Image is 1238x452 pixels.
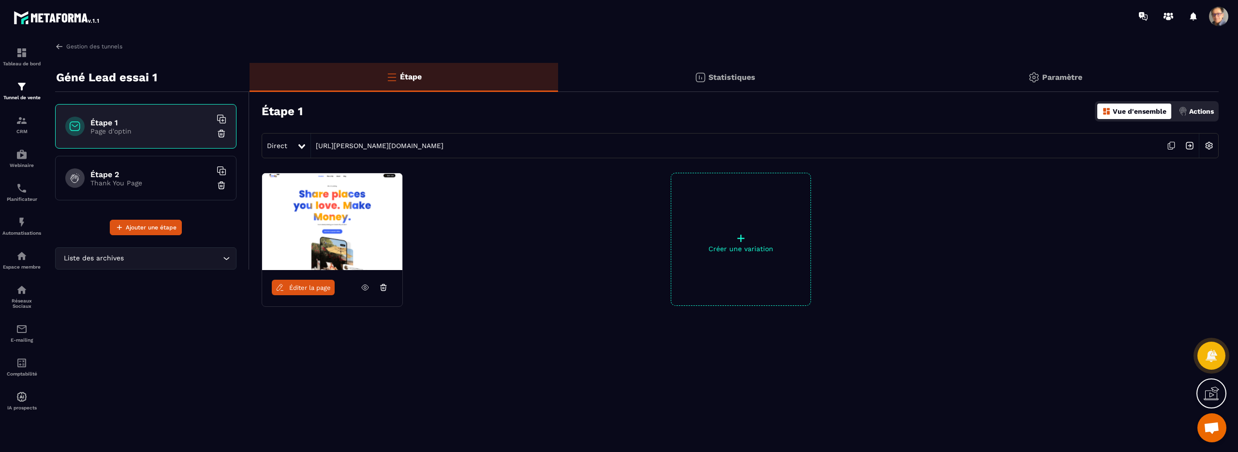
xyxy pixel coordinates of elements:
[16,284,28,296] img: social-network
[2,209,41,243] a: automationsautomationsAutomatisations
[2,298,41,309] p: Réseaux Sociaux
[110,220,182,235] button: Ajouter une étape
[694,72,706,83] img: stats.20deebd0.svg
[55,42,122,51] a: Gestion des tunnels
[2,405,41,410] p: IA prospects
[2,337,41,343] p: E-mailing
[2,141,41,175] a: automationsautomationsWebinaire
[1113,107,1166,115] p: Vue d'ensemble
[267,142,287,150] span: Direct
[2,371,41,377] p: Comptabilité
[16,323,28,335] img: email
[90,127,211,135] p: Page d'optin
[2,40,41,74] a: formationformationTableau de bord
[1179,107,1187,116] img: actions.d6e523a2.png
[1197,413,1226,442] a: Ouvrir le chat
[2,277,41,316] a: social-networksocial-networkRéseaux Sociaux
[2,196,41,202] p: Planificateur
[1189,107,1214,115] p: Actions
[2,129,41,134] p: CRM
[2,316,41,350] a: emailemailE-mailing
[2,95,41,100] p: Tunnel de vente
[56,68,157,87] p: Géné Lead essai 1
[671,231,811,245] p: +
[16,47,28,59] img: formation
[2,243,41,277] a: automationsautomationsEspace membre
[2,61,41,66] p: Tableau de bord
[311,142,443,150] a: [URL][PERSON_NAME][DOMAIN_NAME]
[2,74,41,107] a: formationformationTunnel de vente
[16,250,28,262] img: automations
[1042,73,1082,82] p: Paramètre
[126,253,221,264] input: Search for option
[217,129,226,138] img: trash
[16,149,28,160] img: automations
[2,350,41,384] a: accountantaccountantComptabilité
[272,280,335,295] a: Éditer la page
[90,170,211,179] h6: Étape 2
[126,223,177,232] span: Ajouter une étape
[2,175,41,209] a: schedulerschedulerPlanificateur
[217,181,226,190] img: trash
[708,73,755,82] p: Statistiques
[14,9,101,26] img: logo
[289,284,331,291] span: Éditer la page
[55,247,236,270] div: Search for option
[1180,136,1199,155] img: arrow-next.bcc2205e.svg
[1028,72,1040,83] img: setting-gr.5f69749f.svg
[1102,107,1111,116] img: dashboard-orange.40269519.svg
[90,118,211,127] h6: Étape 1
[2,264,41,270] p: Espace membre
[262,105,303,118] h3: Étape 1
[400,72,422,81] p: Étape
[16,81,28,92] img: formation
[2,163,41,168] p: Webinaire
[16,182,28,194] img: scheduler
[55,42,64,51] img: arrow
[262,173,402,270] img: image
[16,357,28,369] img: accountant
[1200,136,1218,155] img: setting-w.858f3a88.svg
[2,107,41,141] a: formationformationCRM
[61,253,126,264] span: Liste des archives
[386,71,398,83] img: bars-o.4a397970.svg
[2,230,41,236] p: Automatisations
[671,245,811,253] p: Créer une variation
[16,391,28,403] img: automations
[16,115,28,126] img: formation
[16,216,28,228] img: automations
[90,179,211,187] p: Thank You Page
